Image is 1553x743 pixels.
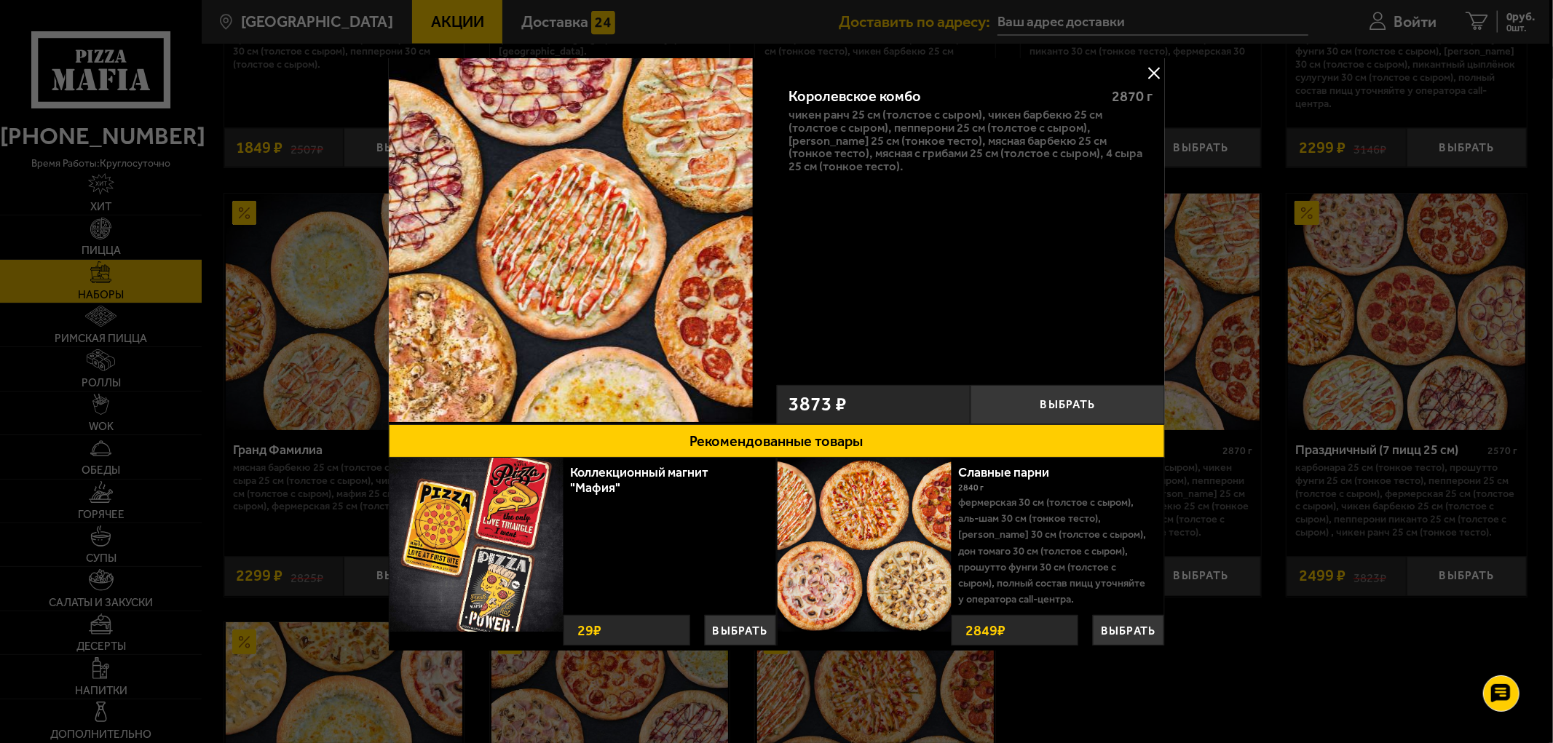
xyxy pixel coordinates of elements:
[959,482,984,493] span: 2840 г
[1093,615,1164,645] button: Выбрать
[789,87,1099,105] div: Королевское комбо
[388,424,1165,458] button: Рекомендованные товары
[959,464,1066,480] a: Славные парни
[570,464,708,496] a: Коллекционный магнит "Мафия"
[789,394,847,414] span: 3873 ₽
[959,495,1153,608] p: Фермерская 30 см (толстое с сыром), Аль-Шам 30 см (тонкое тесто), [PERSON_NAME] 30 см (толстое с ...
[971,385,1165,424] button: Выбрать
[574,616,605,645] strong: 29 ₽
[388,58,752,422] img: Королевское комбо
[789,108,1153,173] p: Чикен Ранч 25 см (толстое с сыром), Чикен Барбекю 25 см (толстое с сыром), Пепперони 25 см (толст...
[963,616,1010,645] strong: 2849 ₽
[705,615,776,645] button: Выбрать
[388,58,776,424] a: Королевское комбо
[1112,87,1153,105] span: 2870 г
